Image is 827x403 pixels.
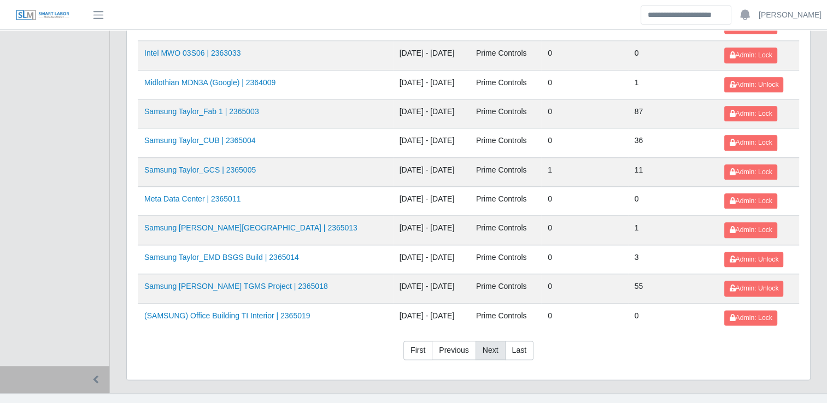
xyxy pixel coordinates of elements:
a: (SAMSUNG) Office Building TI Interior | 2365019 [144,311,310,320]
a: Samsung Taylor_GCS | 2365005 [144,165,256,174]
a: Midlothian MDN3A (Google) | 2364009 [144,78,275,87]
span: Admin: Lock [729,110,772,117]
td: 0 [628,303,718,332]
td: [DATE] - [DATE] [393,128,470,157]
a: Samsung Taylor_Fab 1 | 2365003 [144,107,259,116]
button: Admin: Lock [724,106,777,121]
span: Admin: Lock [729,197,772,205]
td: 3 [628,245,718,274]
span: Admin: Lock [729,139,772,146]
td: 1 [541,157,628,186]
td: [DATE] - [DATE] [393,245,470,274]
td: 0 [541,128,628,157]
button: Admin: Unlock [724,252,783,267]
td: [DATE] - [DATE] [393,157,470,186]
a: Previous [432,341,476,360]
td: [DATE] - [DATE] [393,70,470,99]
span: Admin: Lock [729,168,772,176]
td: Prime Controls [470,128,541,157]
span: Admin: Lock [729,51,772,59]
td: [DATE] - [DATE] [393,99,470,128]
button: Admin: Lock [724,310,777,325]
button: Admin: Lock [724,164,777,180]
button: Admin: Lock [724,135,777,150]
td: 0 [541,216,628,245]
td: Prime Controls [470,70,541,99]
a: Samsung [PERSON_NAME] TGMS Project | 2365018 [144,282,328,291]
a: Last [505,341,533,360]
span: Admin: Lock [729,314,772,322]
td: Prime Controls [470,187,541,216]
td: 0 [541,245,628,274]
a: Meta Data Center | 2365011 [144,194,241,203]
td: Prime Controls [470,41,541,70]
td: 1 [628,70,718,99]
td: 0 [541,274,628,303]
td: 55 [628,274,718,303]
a: Intel MWO 03S06 | 2363033 [144,49,241,57]
td: Prime Controls [470,303,541,332]
td: Prime Controls [470,99,541,128]
td: 36 [628,128,718,157]
a: Samsung [PERSON_NAME][GEOGRAPHIC_DATA] | 2365013 [144,223,357,232]
td: Prime Controls [470,245,541,274]
span: Admin: Unlock [729,81,778,88]
td: [DATE] - [DATE] [393,274,470,303]
td: Prime Controls [470,216,541,245]
button: Admin: Lock [724,193,777,209]
td: 1 [628,216,718,245]
button: Admin: Lock [724,48,777,63]
a: Samsung Taylor_EMD BSGS Build | 2365014 [144,253,299,262]
td: [DATE] - [DATE] [393,216,470,245]
td: Prime Controls [470,157,541,186]
button: Admin: Lock [724,222,777,238]
input: Search [641,5,731,25]
span: Admin: Unlock [729,285,778,292]
a: [PERSON_NAME] [759,9,822,21]
a: First [403,341,432,360]
td: 11 [628,157,718,186]
td: 0 [541,41,628,70]
td: 0 [541,99,628,128]
img: SLM Logo [15,9,70,21]
button: Admin: Unlock [724,77,783,92]
span: Admin: Unlock [729,256,778,263]
td: 0 [541,70,628,99]
td: [DATE] - [DATE] [393,41,470,70]
td: 0 [628,41,718,70]
nav: pagination [138,341,799,369]
span: Admin: Lock [729,226,772,234]
button: Admin: Unlock [724,281,783,296]
a: Next [476,341,506,360]
td: [DATE] - [DATE] [393,303,470,332]
td: 0 [541,303,628,332]
td: 0 [628,187,718,216]
td: Prime Controls [470,274,541,303]
td: [DATE] - [DATE] [393,187,470,216]
td: 87 [628,99,718,128]
td: 0 [541,187,628,216]
a: Samsung Taylor_CUB | 2365004 [144,136,255,145]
